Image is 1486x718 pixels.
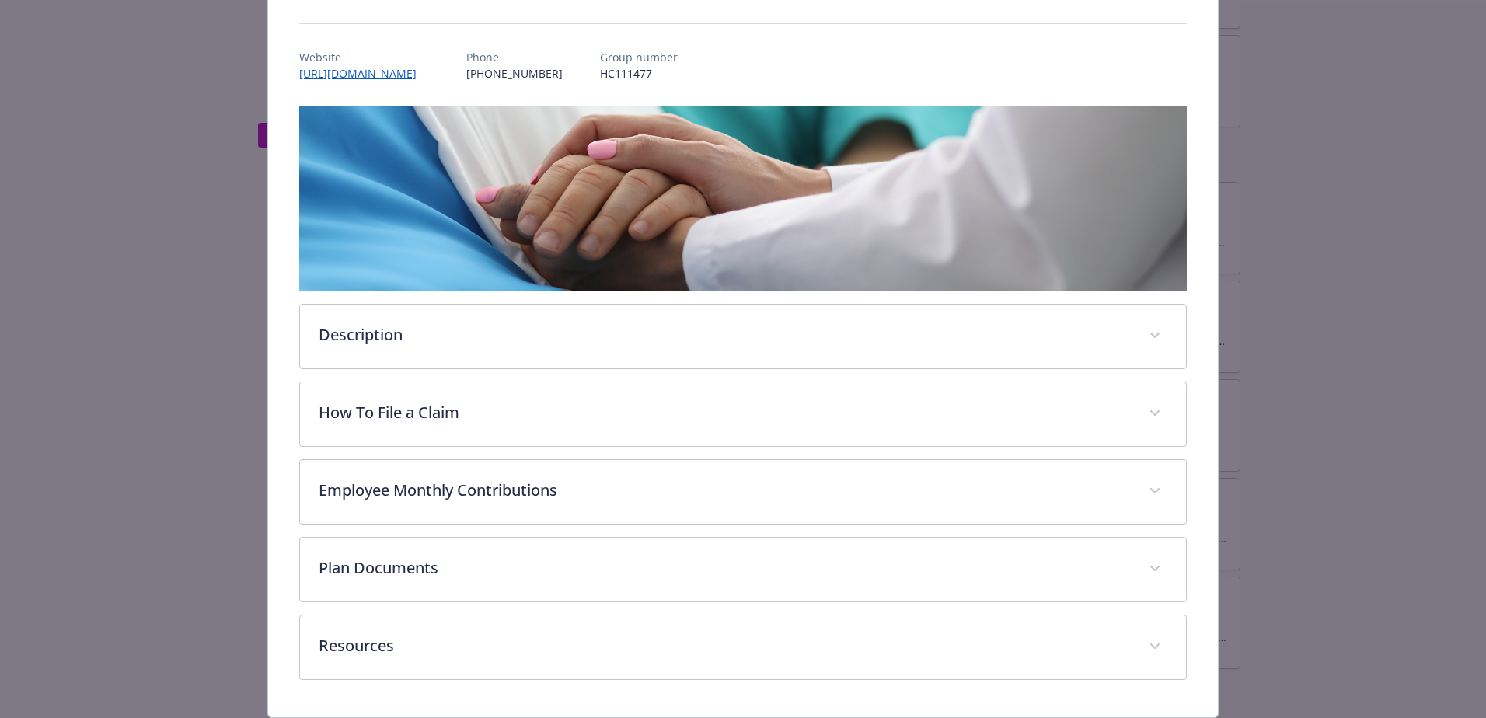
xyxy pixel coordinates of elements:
p: Group number [600,49,678,65]
p: How To File a Claim [319,401,1130,424]
a: [URL][DOMAIN_NAME] [299,66,429,81]
div: Resources [300,615,1186,679]
p: Plan Documents [319,556,1130,580]
p: Description [319,323,1130,347]
p: Website [299,49,429,65]
p: HC111477 [600,65,678,82]
p: Phone [466,49,563,65]
div: Plan Documents [300,538,1186,601]
div: Employee Monthly Contributions [300,460,1186,524]
p: [PHONE_NUMBER] [466,65,563,82]
p: Employee Monthly Contributions [319,479,1130,502]
p: Resources [319,634,1130,657]
div: How To File a Claim [300,382,1186,446]
img: banner [299,106,1187,291]
div: Description [300,305,1186,368]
